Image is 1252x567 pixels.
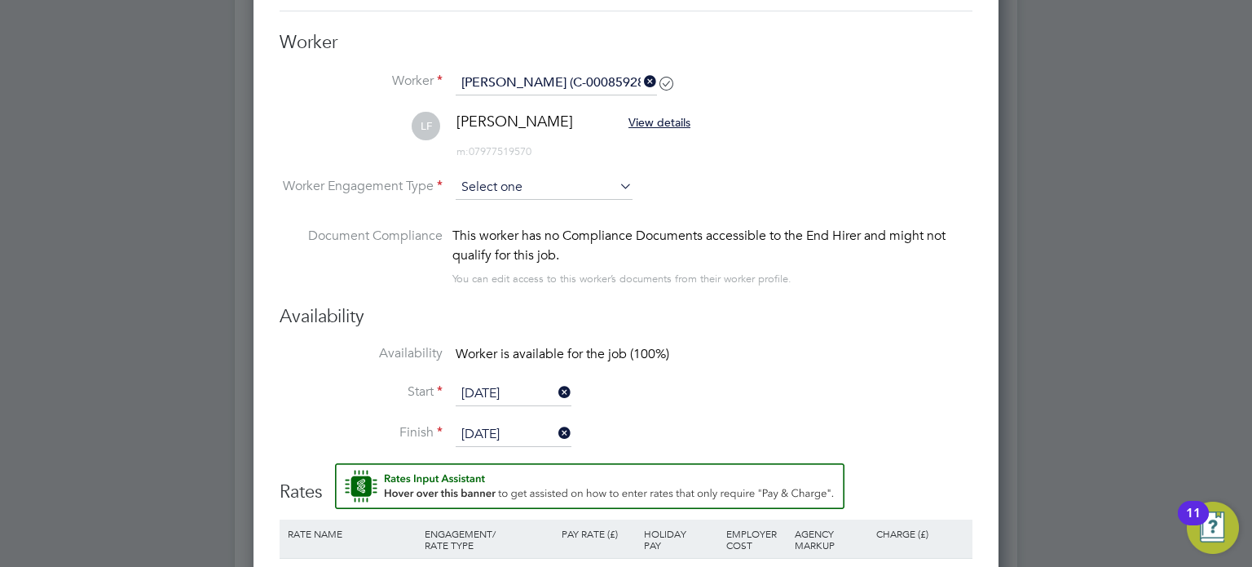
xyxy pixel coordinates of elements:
[280,345,443,362] label: Availability
[280,383,443,401] label: Start
[628,115,690,130] span: View details
[791,520,873,559] div: Agency Markup
[280,424,443,441] label: Finish
[280,73,443,90] label: Worker
[456,112,573,131] span: [PERSON_NAME]
[456,144,469,158] span: m:
[1187,502,1239,554] button: Open Resource Center, 11 new notifications
[1186,513,1201,534] div: 11
[280,31,972,55] h3: Worker
[558,520,640,547] div: Pay Rate (£)
[456,144,531,158] span: 07977519570
[284,520,421,547] div: Rate Name
[640,520,722,559] div: Holiday Pay
[456,175,633,200] input: Select one
[722,520,791,559] div: Employer Cost
[452,226,972,265] div: This worker has no Compliance Documents accessible to the End Hirer and might not qualify for thi...
[456,423,571,447] input: Select one
[335,463,844,509] button: Rate Assistant
[421,520,558,559] div: Engagement/ Rate Type
[456,346,669,362] span: Worker is available for the job (100%)
[456,382,571,406] input: Select one
[452,269,791,289] div: You can edit access to this worker’s documents from their worker profile.
[412,112,440,140] span: LF
[280,226,443,286] label: Document Compliance
[280,463,972,504] h3: Rates
[456,71,657,95] input: Search for...
[280,178,443,195] label: Worker Engagement Type
[872,520,968,547] div: Charge (£)
[280,305,972,329] h3: Availability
